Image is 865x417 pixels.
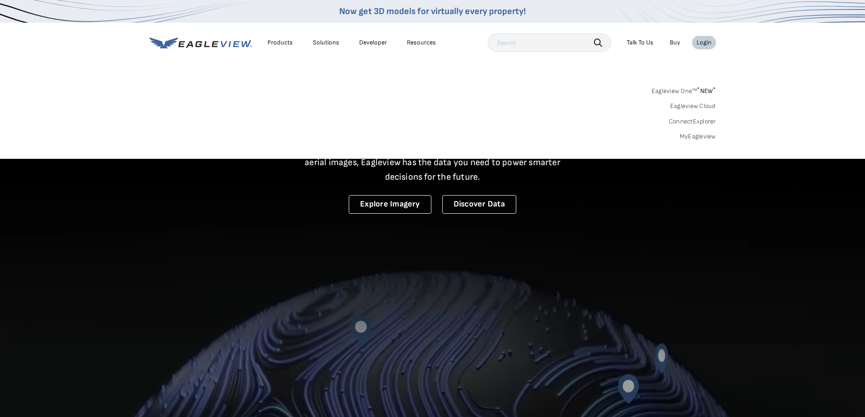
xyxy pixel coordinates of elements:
[670,39,680,47] a: Buy
[349,195,431,214] a: Explore Imagery
[680,132,716,141] a: MyEagleview
[670,102,716,110] a: Eagleview Cloud
[313,39,339,47] div: Solutions
[442,195,516,214] a: Discover Data
[652,84,716,95] a: Eagleview One™*NEW*
[697,39,712,47] div: Login
[488,34,611,52] input: Search
[294,141,572,184] p: A new era starts here. Built on more than 3.5 billion high-resolution aerial images, Eagleview ha...
[627,39,653,47] div: Talk To Us
[267,39,293,47] div: Products
[407,39,436,47] div: Resources
[669,118,716,126] a: ConnectExplorer
[697,87,716,95] span: NEW
[339,6,526,17] a: Now get 3D models for virtually every property!
[359,39,387,47] a: Developer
